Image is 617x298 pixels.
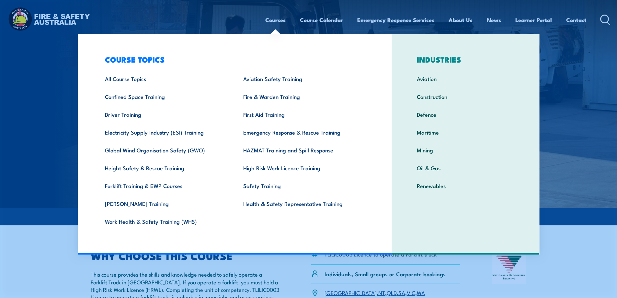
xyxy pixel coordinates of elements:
[91,251,280,260] h2: WHY CHOOSE THIS COURSE
[407,105,524,123] a: Defence
[407,55,524,64] h3: INDUSTRIES
[407,159,524,177] a: Oil & Gas
[233,159,371,177] a: High Risk Work Licence Training
[487,11,501,29] a: News
[492,251,527,284] img: Nationally Recognised Training logo.
[407,123,524,141] a: Maritime
[325,289,377,296] a: [GEOGRAPHIC_DATA]
[95,159,233,177] a: Height Safety & Rescue Training
[300,11,343,29] a: Course Calendar
[357,11,434,29] a: Emergency Response Services
[95,123,233,141] a: Electricity Supply Industry (ESI) Training
[417,289,425,296] a: WA
[233,88,371,105] a: Fire & Warden Training
[95,88,233,105] a: Confined Space Training
[407,289,415,296] a: VIC
[95,195,233,212] a: [PERSON_NAME] Training
[233,105,371,123] a: First Aid Training
[398,289,405,296] a: SA
[95,105,233,123] a: Driver Training
[407,141,524,159] a: Mining
[407,70,524,88] a: Aviation
[95,70,233,88] a: All Course Topics
[233,177,371,195] a: Safety Training
[325,270,446,278] p: Individuals, Small groups or Corporate bookings
[95,212,233,230] a: Work Health & Safety Training (WHS)
[449,11,473,29] a: About Us
[325,289,425,296] p: , , , , ,
[233,141,371,159] a: HAZMAT Training and Spill Response
[515,11,552,29] a: Learner Portal
[95,141,233,159] a: Global Wind Organisation Safety (GWO)
[325,250,437,258] li: TLILIC0003 Licence to operate a Forklift truck
[265,11,286,29] a: Courses
[378,289,385,296] a: NT
[407,88,524,105] a: Construction
[233,123,371,141] a: Emergency Response & Rescue Training
[407,177,524,195] a: Renewables
[233,70,371,88] a: Aviation Safety Training
[95,177,233,195] a: Forklift Training & EWP Courses
[233,195,371,212] a: Health & Safety Representative Training
[387,289,397,296] a: QLD
[95,55,371,64] h3: COURSE TOPICS
[566,11,587,29] a: Contact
